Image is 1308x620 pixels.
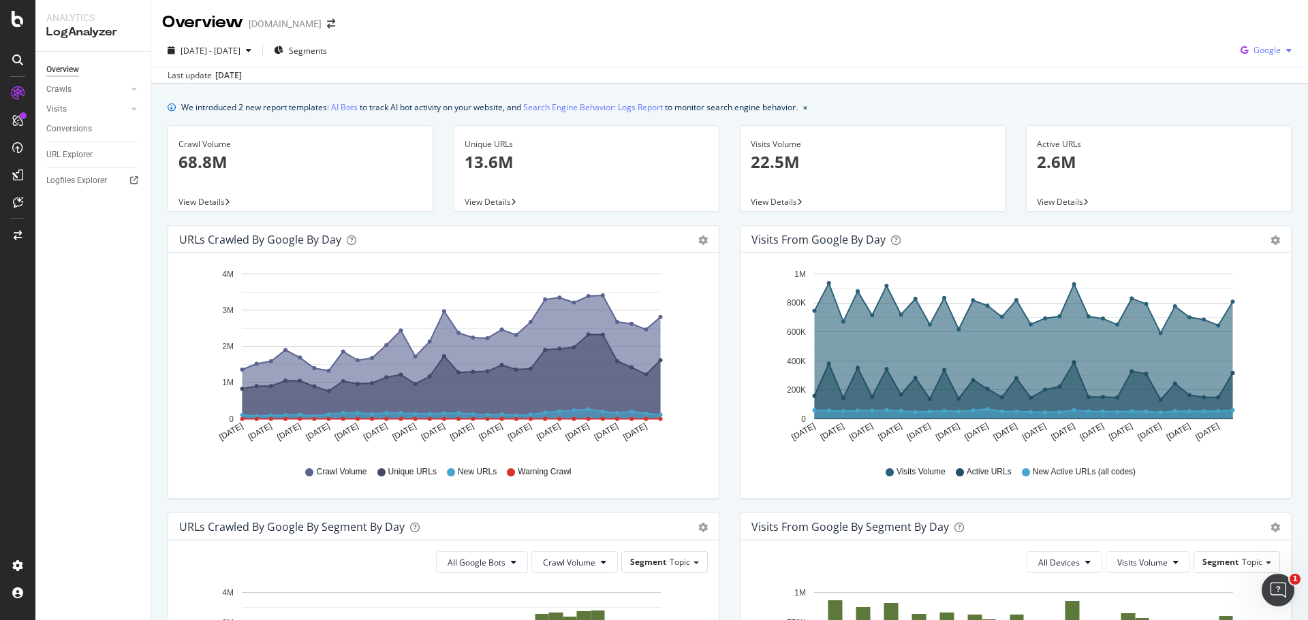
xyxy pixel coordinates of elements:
[420,421,447,442] text: [DATE]
[751,520,949,534] div: Visits from Google By Segment By Day
[963,421,990,442] text: [DATE]
[46,174,107,188] div: Logfiles Explorer
[523,100,663,114] a: Search Engine Behavior: Logs Report
[787,327,806,337] text: 600K
[46,148,93,162] div: URL Explorer
[247,421,274,442] text: [DATE]
[46,174,141,188] a: Logfiles Explorer
[1078,421,1106,442] text: [DATE]
[751,150,995,174] p: 22.5M
[46,63,79,77] div: Overview
[1038,557,1080,568] span: All Devices
[751,233,886,246] div: Visits from Google by day
[162,39,257,61] button: [DATE] - [DATE]
[222,270,234,279] text: 4M
[1271,235,1280,245] div: gear
[316,466,367,478] span: Crawl Volume
[1136,421,1164,442] text: [DATE]
[1242,556,1262,568] span: Topic
[531,551,618,573] button: Crawl Volume
[178,138,422,150] div: Crawl Volume
[1106,551,1190,573] button: Visits Volume
[751,138,995,150] div: Visits Volume
[46,122,141,136] a: Conversions
[934,421,961,442] text: [DATE]
[168,69,242,82] div: Last update
[304,421,331,442] text: [DATE]
[46,122,92,136] div: Conversions
[621,421,649,442] text: [DATE]
[222,306,234,315] text: 3M
[543,557,595,568] span: Crawl Volume
[593,421,620,442] text: [DATE]
[289,45,327,56] span: Segments
[876,421,903,442] text: [DATE]
[1033,466,1136,478] span: New Active URLs (all codes)
[388,466,437,478] span: Unique URLs
[800,97,811,117] button: close banner
[794,270,806,279] text: 1M
[179,233,341,246] div: URLs Crawled by Google by day
[46,63,141,77] a: Overview
[1021,421,1048,442] text: [DATE]
[390,421,418,442] text: [DATE]
[1290,574,1301,585] span: 1
[465,196,511,208] span: View Details
[46,11,140,25] div: Analytics
[1271,523,1280,532] div: gear
[222,588,234,598] text: 4M
[46,102,127,116] a: Visits
[229,414,234,424] text: 0
[1037,138,1281,150] div: Active URLs
[465,150,708,174] p: 13.6M
[327,19,335,29] div: arrow-right-arrow-left
[535,421,562,442] text: [DATE]
[1235,39,1297,61] button: Google
[333,421,360,442] text: [DATE]
[992,421,1019,442] text: [DATE]
[1107,421,1134,442] text: [DATE]
[630,556,666,568] span: Segment
[179,264,703,453] svg: A chart.
[46,148,141,162] a: URL Explorer
[249,17,322,31] div: [DOMAIN_NAME]
[1194,421,1221,442] text: [DATE]
[162,11,243,34] div: Overview
[178,150,422,174] p: 68.8M
[448,557,505,568] span: All Google Bots
[268,39,332,61] button: Segments
[222,378,234,388] text: 1M
[1117,557,1168,568] span: Visits Volume
[564,421,591,442] text: [DATE]
[787,385,806,395] text: 200K
[1049,421,1076,442] text: [DATE]
[897,466,946,478] span: Visits Volume
[181,45,240,56] span: [DATE] - [DATE]
[331,100,358,114] a: AI Bots
[46,102,67,116] div: Visits
[217,421,245,442] text: [DATE]
[847,421,875,442] text: [DATE]
[518,466,571,478] span: Warning Crawl
[819,421,846,442] text: [DATE]
[362,421,389,442] text: [DATE]
[178,196,225,208] span: View Details
[751,264,1275,453] svg: A chart.
[787,357,806,366] text: 400K
[1165,421,1192,442] text: [DATE]
[787,299,806,308] text: 800K
[698,523,708,532] div: gear
[1202,556,1239,568] span: Segment
[1262,574,1294,606] iframe: Intercom live chat
[790,421,817,442] text: [DATE]
[181,100,798,114] div: We introduced 2 new report templates: to track AI bot activity on your website, and to monitor se...
[967,466,1012,478] span: Active URLs
[506,421,533,442] text: [DATE]
[46,82,72,97] div: Crawls
[670,556,690,568] span: Topic
[179,520,405,534] div: URLs Crawled by Google By Segment By Day
[222,342,234,351] text: 2M
[698,235,708,245] div: gear
[1027,551,1102,573] button: All Devices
